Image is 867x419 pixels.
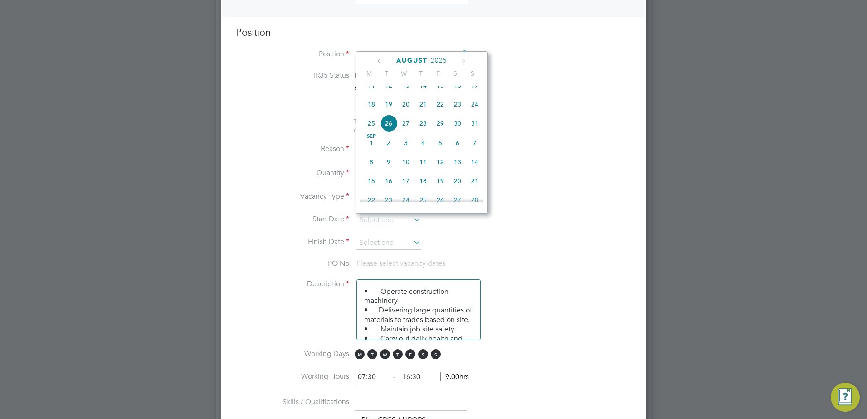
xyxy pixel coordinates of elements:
[414,134,432,151] span: 4
[355,71,390,79] span: Inside IR35
[466,153,483,171] span: 14
[380,191,397,209] span: 23
[355,349,365,359] span: M
[397,172,414,190] span: 17
[236,71,349,80] label: IR35 Status
[380,349,390,359] span: W
[449,115,466,132] span: 30
[363,134,380,139] span: Sep
[395,69,412,78] span: W
[236,237,349,247] label: Finish Date
[393,349,403,359] span: T
[355,369,390,385] input: 08:00
[380,115,397,132] span: 26
[414,77,432,94] span: 14
[380,153,397,171] span: 9
[440,372,469,381] span: 9.00hrs
[391,372,397,381] span: ‐
[447,69,464,78] span: S
[399,369,434,385] input: 17:00
[367,349,377,359] span: T
[363,191,380,209] span: 22
[236,259,349,268] label: PO No
[397,115,414,132] span: 27
[236,192,349,201] label: Vacancy Type
[354,117,476,134] span: The status determination for this position can be updated after creating the vacancy
[397,77,414,94] span: 13
[378,69,395,78] span: T
[356,236,421,250] input: Select one
[363,153,380,171] span: 8
[236,49,349,59] label: Position
[432,77,449,94] span: 15
[466,115,483,132] span: 31
[355,85,438,92] strong: Status Determination Statement
[414,96,432,113] span: 21
[414,115,432,132] span: 28
[236,168,349,178] label: Quantity
[236,279,349,289] label: Description
[432,172,449,190] span: 19
[429,69,447,78] span: F
[449,77,466,94] span: 16
[449,153,466,171] span: 13
[418,349,428,359] span: S
[356,48,468,62] input: Search for...
[414,153,432,171] span: 11
[363,77,380,94] span: 11
[449,191,466,209] span: 27
[236,397,349,407] label: Skills / Qualifications
[466,172,483,190] span: 21
[380,96,397,113] span: 19
[431,57,447,64] span: 2025
[432,134,449,151] span: 5
[397,191,414,209] span: 24
[449,134,466,151] span: 6
[432,96,449,113] span: 22
[360,69,378,78] span: M
[380,134,397,151] span: 2
[363,172,380,190] span: 15
[380,172,397,190] span: 16
[363,134,380,151] span: 1
[431,349,441,359] span: S
[236,349,349,359] label: Working Days
[236,26,631,39] h3: Position
[412,69,429,78] span: T
[464,69,481,78] span: S
[432,153,449,171] span: 12
[396,57,428,64] span: August
[397,153,414,171] span: 10
[466,77,483,94] span: 17
[356,214,421,227] input: Select one
[236,372,349,381] label: Working Hours
[363,115,380,132] span: 25
[363,96,380,113] span: 18
[449,172,466,190] span: 20
[466,96,483,113] span: 24
[466,134,483,151] span: 7
[831,383,860,412] button: Engage Resource Center
[236,214,349,224] label: Start Date
[397,96,414,113] span: 20
[356,259,445,268] span: Please select vacancy dates
[466,191,483,209] span: 28
[405,349,415,359] span: F
[236,144,349,154] label: Reason
[380,77,397,94] span: 12
[414,172,432,190] span: 18
[432,191,449,209] span: 26
[432,115,449,132] span: 29
[397,134,414,151] span: 3
[449,96,466,113] span: 23
[414,191,432,209] span: 25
